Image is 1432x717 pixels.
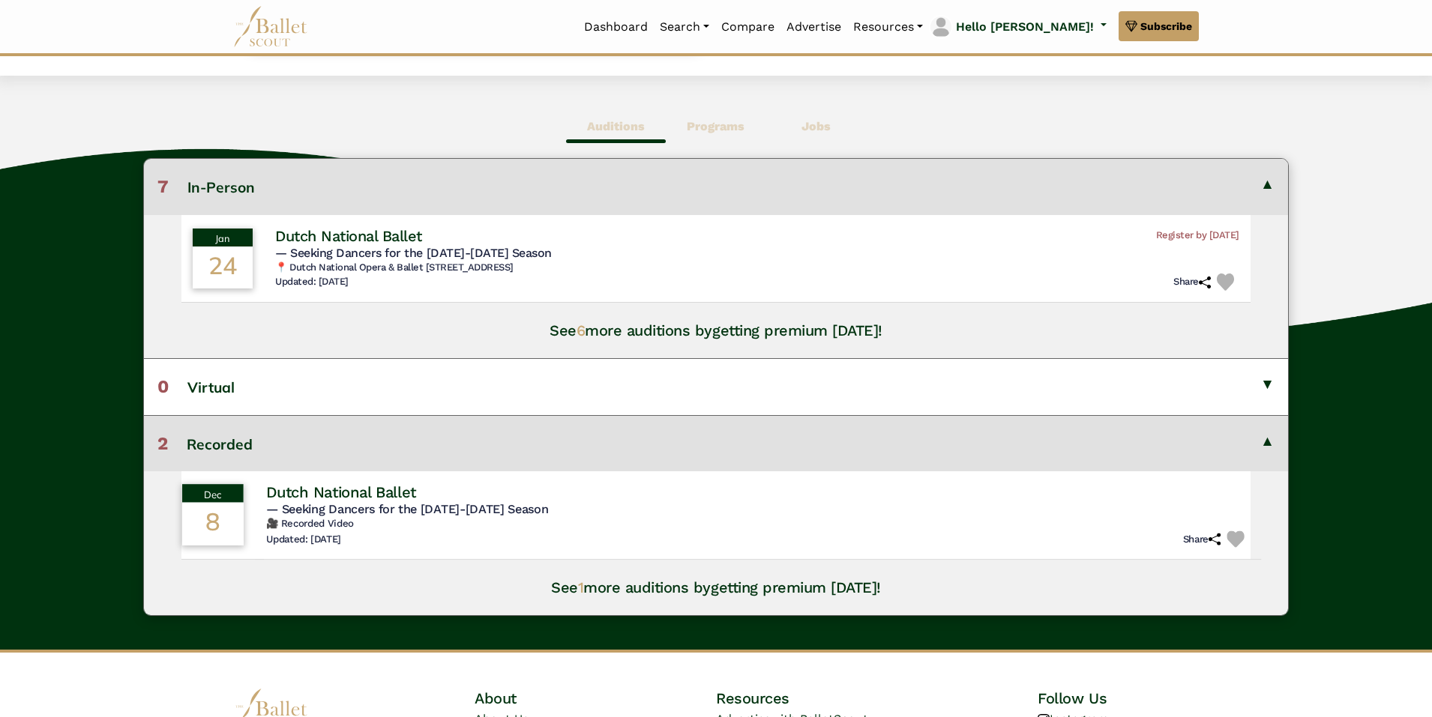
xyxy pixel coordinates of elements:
[157,433,168,454] span: 2
[716,689,957,708] h4: Resources
[275,226,422,246] h4: Dutch National Ballet
[956,17,1094,37] p: Hello [PERSON_NAME]!
[687,119,744,133] b: Programs
[578,11,654,43] a: Dashboard
[275,276,349,288] h6: Updated: [DATE]
[847,11,929,43] a: Resources
[930,16,951,37] img: profile picture
[711,578,881,596] a: getting premium [DATE]!
[182,503,244,545] div: 8
[550,321,882,340] h4: See more auditions by
[1173,276,1211,288] h6: Share
[1119,11,1199,41] a: Subscribe
[1183,533,1221,545] h6: Share
[1125,18,1137,34] img: gem.svg
[1140,18,1192,34] span: Subscribe
[275,246,552,260] span: — Seeking Dancers for the [DATE]-[DATE] Season
[266,533,341,545] h6: Updated: [DATE]
[144,159,1288,214] button: 7In-Person
[929,15,1107,39] a: profile picture Hello [PERSON_NAME]!
[266,482,416,502] h4: Dutch National Ballet
[144,415,1288,471] button: 2Recorded
[182,485,244,503] div: Dec
[551,578,881,597] h4: See more auditions by
[157,376,169,397] span: 0
[193,229,253,246] div: Jan
[266,502,548,516] span: — Seeking Dancers for the [DATE]-[DATE] Season
[1156,229,1239,242] span: Register by [DATE]
[157,176,169,197] span: 7
[715,11,780,43] a: Compare
[587,119,645,133] b: Auditions
[266,518,1250,530] h6: 🎥 Recorded Video
[780,11,847,43] a: Advertise
[144,358,1288,414] button: 0Virtual
[712,321,882,339] a: getting premium [DATE]!
[1038,689,1199,708] h4: Follow Us
[577,321,586,339] span: 6
[193,246,253,288] div: 24
[654,11,715,43] a: Search
[475,689,636,708] h4: About
[801,119,831,133] b: Jobs
[578,578,584,596] span: 1
[275,261,1239,274] h6: 📍 Dutch National Opera & Ballet [STREET_ADDRESS]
